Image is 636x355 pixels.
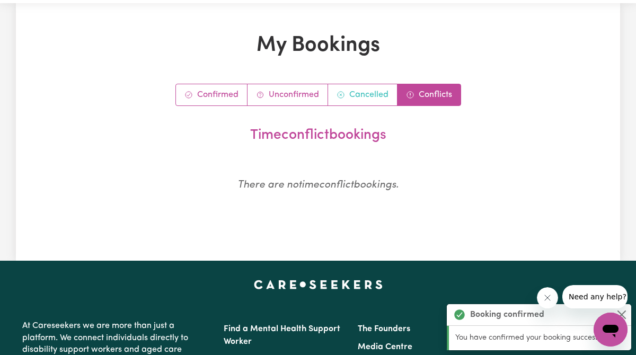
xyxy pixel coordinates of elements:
[397,84,461,105] a: Conflict bookings
[328,84,397,105] a: Cancelled bookings
[455,332,625,344] p: You have confirmed your booking successfully!
[237,180,399,190] em: There are no timeconflict bookings.
[537,287,558,308] iframe: Close message
[358,325,410,333] a: The Founders
[224,325,340,346] a: Find a Mental Health Support Worker
[615,308,628,321] button: Close
[492,343,605,351] a: Charter of Customer Service
[176,84,248,105] a: Confirmed bookings
[358,343,412,351] a: Media Centre
[248,84,328,105] a: Unconfirmed bookings
[73,33,563,58] h1: My Bookings
[470,308,544,321] strong: Booking confirmed
[594,313,628,347] iframe: Button to launch messaging window
[77,127,559,144] h2: timeconflict bookings
[562,285,628,308] iframe: Message from company
[254,280,383,288] a: Careseekers home page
